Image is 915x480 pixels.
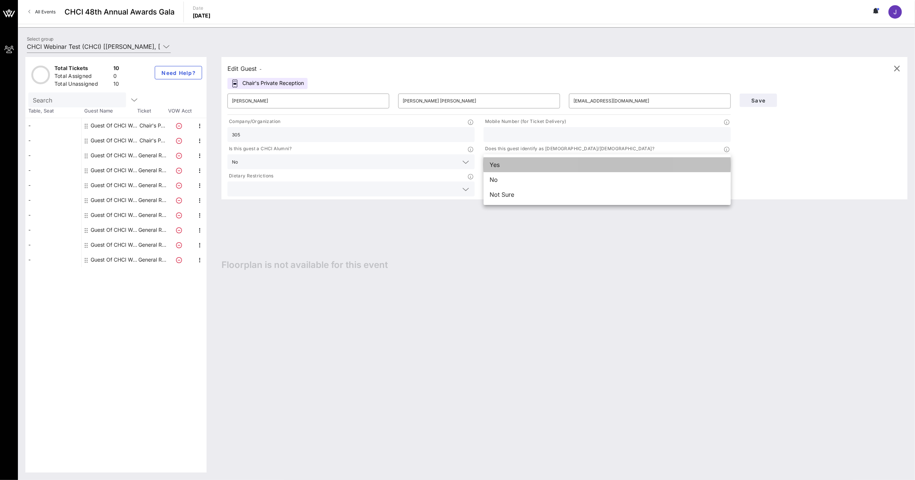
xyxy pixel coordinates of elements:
div: - [25,118,81,133]
div: Guest Of CHCI Webinar Test [91,133,138,148]
p: General R… [138,178,167,193]
span: VOW Acct [167,107,193,115]
div: 0 [113,72,119,82]
div: - [25,237,81,252]
div: - [25,208,81,222]
div: - [25,193,81,208]
span: Need Help? [161,70,196,76]
div: Guest Of CHCI Webinar Test [91,237,138,252]
div: No [484,172,731,187]
span: Table, Seat [25,107,81,115]
div: Guest Of CHCI Webinar Test [91,252,138,267]
div: No [232,160,238,165]
div: Yes [484,157,731,172]
p: Dietary Restrictions [227,172,274,180]
p: Chair's P… [138,133,167,148]
label: Select group [27,36,54,42]
div: - [25,163,81,178]
input: Email* [573,95,726,107]
div: Guest Of CHCI Webinar Test [91,118,138,133]
p: General R… [138,163,167,178]
span: CHCI 48th Annual Awards Gala [65,6,174,18]
p: General R… [138,148,167,163]
div: Guest Of CHCI Webinar Test [91,148,138,163]
div: - [25,148,81,163]
div: Guest Of CHCI Webinar Test [91,193,138,208]
div: Total Unassigned [54,80,110,89]
p: Is this guest a CHCI Alumni? [227,145,292,153]
div: - [25,178,81,193]
div: - [25,133,81,148]
div: 10 [113,64,119,74]
div: Total Assigned [54,72,110,82]
span: Floorplan is not available for this event [221,259,388,271]
div: Not Sure [484,187,731,202]
p: Chair's P… [138,118,167,133]
a: All Events [24,6,60,18]
button: Save [740,94,777,107]
div: - [25,222,81,237]
div: No [227,154,475,169]
p: Company/Organization [227,118,281,126]
p: General R… [138,208,167,222]
p: General R… [138,193,167,208]
span: J [894,8,897,16]
p: General R… [138,252,167,267]
span: Guest Name [81,107,137,115]
input: First Name* [232,95,385,107]
div: Edit Guest [227,63,262,74]
span: Ticket [137,107,167,115]
p: Mobile Number (for Ticket Delivery) [484,118,566,126]
button: Need Help? [155,66,202,79]
p: Does this guest identify as [DEMOGRAPHIC_DATA]/[DEMOGRAPHIC_DATA]? [484,145,654,153]
div: Guest Of CHCI Webinar Test [91,208,138,222]
p: Date [193,4,211,12]
input: Last Name* [403,95,556,107]
span: All Events [35,9,56,15]
p: General R… [138,237,167,252]
p: [DATE] [193,12,211,19]
div: Guest Of CHCI Webinar Test [91,178,138,193]
div: - [25,252,81,267]
div: Guest Of CHCI Webinar Test [91,222,138,237]
p: General R… [138,222,167,237]
div: 10 [113,80,119,89]
div: Total Tickets [54,64,110,74]
span: Save [746,97,771,104]
span: - [260,66,262,72]
div: Chair's Private Reception [227,78,308,89]
div: J [889,5,902,19]
div: Guest Of CHCI Webinar Test [91,163,138,178]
